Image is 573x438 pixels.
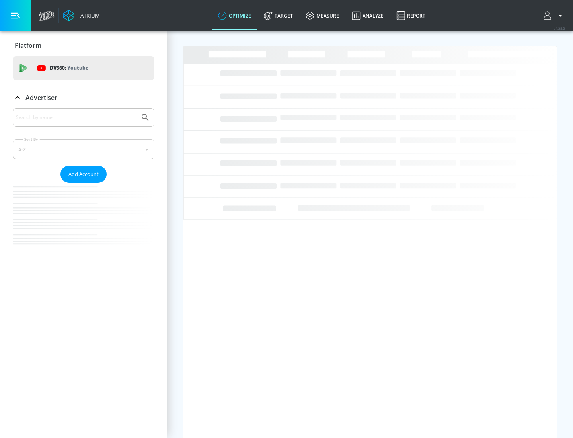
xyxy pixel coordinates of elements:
p: Platform [15,41,41,50]
input: Search by name [16,112,136,123]
a: Atrium [63,10,100,22]
a: optimize [212,1,257,30]
div: Platform [13,34,154,57]
p: Youtube [67,64,88,72]
p: DV360: [50,64,88,72]
span: Add Account [68,170,99,179]
div: Advertiser [13,108,154,260]
p: Advertiser [25,93,57,102]
div: A-Z [13,139,154,159]
div: Advertiser [13,86,154,109]
div: DV360: Youtube [13,56,154,80]
label: Sort By [23,137,40,142]
nav: list of Advertiser [13,183,154,260]
a: Analyze [345,1,390,30]
span: v 4.28.0 [554,26,565,31]
a: Report [390,1,432,30]
div: Atrium [77,12,100,19]
button: Add Account [60,166,107,183]
a: measure [299,1,345,30]
a: Target [257,1,299,30]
